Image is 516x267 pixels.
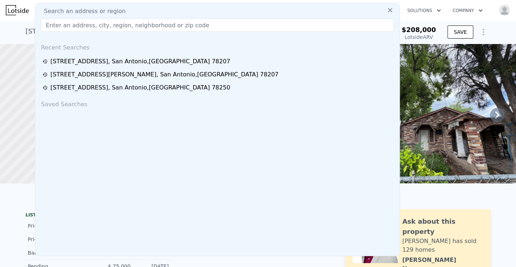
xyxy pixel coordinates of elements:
div: Price Decrease [28,222,93,230]
button: Show Options [476,25,491,39]
div: [STREET_ADDRESS] , San Antonio , [GEOGRAPHIC_DATA] 78207 [50,57,230,66]
span: Search an address or region [38,7,126,16]
div: LISTING & SALE HISTORY [26,212,171,219]
img: avatar [499,4,510,16]
div: [STREET_ADDRESS] , San Antonio , [GEOGRAPHIC_DATA] 78207 [26,26,230,36]
div: Lotside ARV [402,33,436,41]
input: Enter an address, city, region, neighborhood or zip code [41,19,394,32]
a: [STREET_ADDRESS], San Antonio,[GEOGRAPHIC_DATA] 78250 [42,83,394,92]
div: Price Decrease [28,236,93,243]
a: [STREET_ADDRESS][PERSON_NAME], San Antonio,[GEOGRAPHIC_DATA] 78207 [42,70,394,79]
div: [STREET_ADDRESS][PERSON_NAME] , San Antonio , [GEOGRAPHIC_DATA] 78207 [50,70,279,79]
div: Recent Searches [38,37,397,55]
button: Solutions [401,4,447,17]
button: SAVE [447,25,473,39]
img: Lotside [6,5,29,15]
span: $208,000 [402,26,436,33]
div: Back On Market [28,249,93,256]
div: Saved Searches [38,94,397,112]
div: [PERSON_NAME] has sold 129 homes [402,237,483,254]
a: [STREET_ADDRESS], San Antonio,[GEOGRAPHIC_DATA] 78207 [42,57,394,66]
div: Ask about this property [402,216,483,237]
button: Company [447,4,488,17]
div: [STREET_ADDRESS] , San Antonio , [GEOGRAPHIC_DATA] 78250 [50,83,230,92]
